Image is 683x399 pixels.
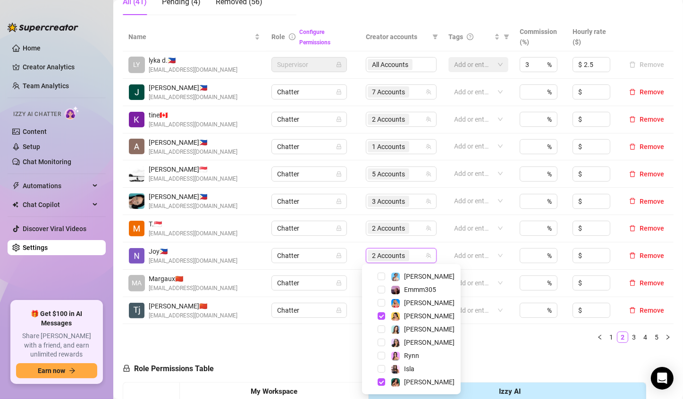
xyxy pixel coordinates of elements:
a: Team Analytics [23,82,69,90]
a: Setup [23,143,40,150]
img: Sami [391,339,400,347]
span: delete [629,307,636,314]
span: 3 Accounts [368,196,409,207]
img: Rynn [391,352,400,360]
strong: My Workspace [251,387,297,396]
span: 2 Accounts [372,114,405,125]
span: [PERSON_NAME] 🇨🇳 [149,301,237,311]
span: Chatter [277,303,341,317]
span: [EMAIL_ADDRESS][DOMAIN_NAME] [149,148,237,157]
span: team [426,144,431,150]
span: Remove [640,143,664,150]
span: [PERSON_NAME] 🇸🇬 [149,164,237,175]
a: 5 [651,332,662,342]
span: filter [430,30,440,44]
span: delete [629,225,636,232]
span: [EMAIL_ADDRESS][DOMAIN_NAME] [149,120,237,129]
span: Select tree node [378,378,385,386]
span: lock [336,308,342,313]
span: Emmm305 [404,286,436,293]
span: Chatter [277,167,341,181]
img: Trixia Sy [129,221,144,236]
span: Remove [640,252,664,259]
img: Chat Copilot [12,201,18,208]
span: [PERSON_NAME] [404,312,455,320]
span: delete [629,89,636,95]
li: 1 [606,332,617,343]
span: delete [629,116,636,123]
span: lock [336,116,342,122]
img: logo-BBDzfeDw.svg [8,23,78,32]
span: 7 Accounts [368,86,409,98]
span: lock [336,89,342,95]
span: filter [502,30,511,44]
img: connie [129,193,144,209]
a: Settings [23,244,48,251]
span: lock [336,225,342,231]
a: 2 [617,332,628,342]
span: Remove [640,116,664,123]
li: 4 [640,332,651,343]
span: [EMAIL_ADDRESS][DOMAIN_NAME] [149,284,237,293]
span: [EMAIL_ADDRESS][DOMAIN_NAME] [149,257,237,266]
img: Emmm305 [391,286,400,294]
span: Share [PERSON_NAME] with a friend, and earn unlimited rewards [16,332,97,359]
span: Joy 🇵🇭 [149,246,237,257]
span: arrow-right [69,367,76,374]
th: Name [123,23,266,51]
span: 🎁 Get $100 in AI Messages [16,309,97,328]
a: 3 [629,332,639,342]
span: Supervisor [277,58,341,72]
a: 1 [606,332,616,342]
span: Chatter [277,276,341,290]
img: Angelica Cuyos [129,139,144,154]
span: Select tree node [378,325,385,333]
span: delete [629,143,636,150]
span: question-circle [467,33,473,40]
span: [PERSON_NAME] [404,339,455,346]
span: tine 🇨🇦 [149,110,237,120]
img: Wyne [129,166,144,182]
span: lock [123,365,130,372]
span: Chatter [277,249,341,263]
img: Isla [391,365,400,374]
button: Remove [625,141,668,152]
span: T. 🇸🇬 [149,219,237,229]
span: team [426,253,431,258]
img: Tj Espiritu [129,303,144,318]
h5: Role Permissions Table [123,363,214,374]
span: Select tree node [378,286,385,293]
span: Chatter [277,85,341,99]
span: Remove [640,198,664,205]
span: Isla [404,365,414,373]
span: Name [128,32,253,42]
span: lock [336,253,342,258]
span: Role [271,33,285,41]
strong: Izzy AI [499,387,521,396]
button: Remove [625,196,668,207]
span: filter [504,34,509,40]
img: AI Chatter [65,106,79,120]
span: Remove [640,170,664,178]
span: Select tree node [378,312,385,320]
span: team [426,199,431,204]
button: Remove [625,168,668,180]
span: 2 Accounts [368,114,409,125]
span: lock [336,199,342,204]
div: Open Intercom Messenger [651,367,674,390]
button: Remove [625,114,668,125]
th: Commission (%) [514,23,567,51]
span: Izzy AI Chatter [13,110,61,119]
span: delete [629,280,636,286]
span: delete [629,171,636,177]
span: Chatter [277,221,341,235]
span: team [426,89,431,95]
button: Remove [625,86,668,98]
span: delete [629,252,636,259]
a: Creator Analytics [23,59,98,75]
span: lock [336,144,342,150]
span: Automations [23,178,90,193]
button: Earn nowarrow-right [16,363,97,378]
a: Discover Viral Videos [23,225,86,233]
